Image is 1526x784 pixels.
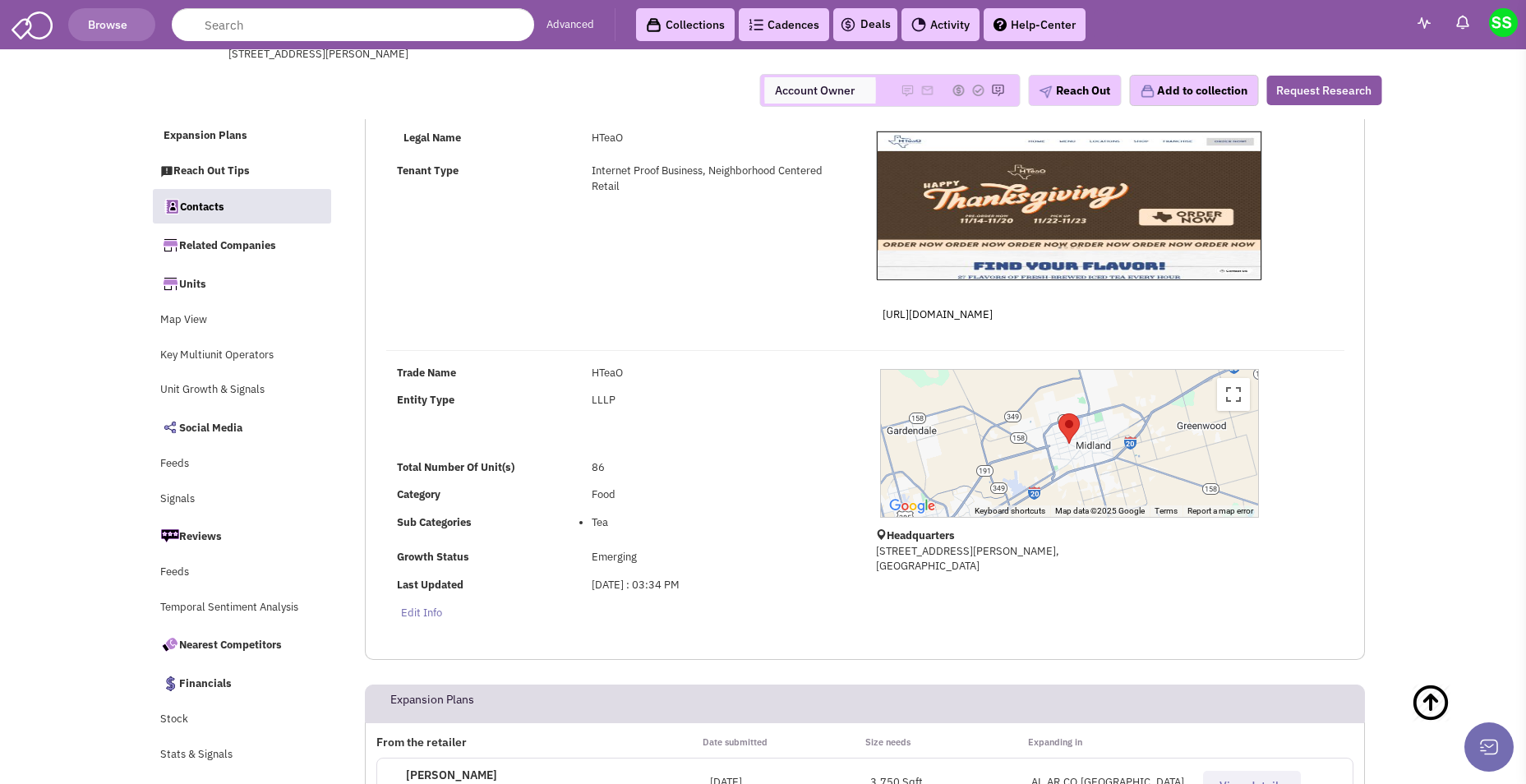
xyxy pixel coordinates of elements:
[397,606,449,620] span: Edit info
[228,47,657,62] div: [STREET_ADDRESS][PERSON_NAME]
[581,550,854,565] div: Emerging
[152,666,331,700] a: Financials
[152,156,331,187] a: Reach Out Tips
[876,544,1262,574] p: [STREET_ADDRESS][PERSON_NAME], [GEOGRAPHIC_DATA]
[153,189,332,224] a: Contacts
[984,8,1086,41] a: Help-Center
[1129,75,1258,106] button: Add to collection
[428,767,566,783] p: [PERSON_NAME]
[876,307,999,321] a: [URL][DOMAIN_NAME]
[703,734,865,750] p: Date submitted
[1028,734,1191,750] p: Expanding in
[975,505,1045,517] button: Keyboard shortcuts
[1217,378,1250,411] button: Toggle fullscreen view
[581,164,854,194] div: Internet Proof Business, Neighborhood Centered Retail
[397,460,514,474] b: Total Number Of Unit(s)
[1187,506,1253,515] a: Report a map error
[1140,84,1155,99] img: icon-collection-lavender.png
[901,84,915,97] img: Please add to your accounts
[1039,85,1052,99] img: plane.png
[152,704,331,736] a: Stock
[885,496,939,517] img: Google
[752,77,868,104] span: Account Owner
[397,515,472,529] b: Sub Categories
[152,557,331,588] a: Feeds
[885,496,939,517] a: Open this area in Google Maps (opens a new window)
[68,8,155,41] button: Browse
[412,131,469,145] strong: Legal Name
[152,449,331,480] a: Feeds
[152,740,331,771] a: Stats & Signals
[12,8,53,39] img: SmartAdmin
[971,84,984,97] img: Please add to your accounts
[581,460,854,476] div: 86
[952,84,965,97] img: Please add to your accounts
[581,393,854,408] div: LLLP
[1411,666,1493,773] a: Back To Top
[889,307,999,321] span: [URL][DOMAIN_NAME]
[152,484,331,515] a: Signals
[152,228,331,262] a: Related Companies
[581,366,854,381] div: HTeaO
[1058,413,1080,444] div: HTeaO
[397,578,463,592] b: Last Updated
[546,17,594,33] a: Advanced
[636,8,735,41] a: Collections
[376,734,702,750] p: From the retailer
[877,131,1261,280] img: HTeaO
[840,15,891,35] a: Deals
[397,550,469,564] b: Growth Status
[592,515,843,531] li: Tea
[1055,506,1145,515] span: Map data ©2025 Google
[397,487,440,501] b: Category
[397,164,459,178] strong: Tenant Type
[581,131,854,146] div: HTeaO
[152,266,331,301] a: Units
[152,519,331,553] a: Reviews
[152,121,331,152] a: Expansion Plans
[1028,75,1121,106] button: Reach Out
[1489,8,1518,37] img: Stephen Songy
[911,17,926,32] img: Activity.png
[921,84,934,97] img: Please add to your accounts
[749,19,763,30] img: Cadences_logo.png
[646,17,662,33] img: icon-collection-lavender-black.svg
[901,8,980,41] a: Activity
[152,593,331,624] a: Temporal Sentiment Analysis
[994,18,1007,31] img: help.png
[991,84,1004,97] img: Please add to your accounts
[85,17,138,32] span: Browse
[865,734,1028,750] p: Size needs
[390,685,474,722] h2: Expansion Plans
[1266,76,1381,105] button: Request Research
[172,8,534,41] input: Search
[581,578,854,593] div: [DATE] : 03:34 PM
[152,410,331,445] a: Social Media
[152,340,331,371] a: Key Multiunit Operators
[739,8,829,41] a: Cadences
[152,375,331,406] a: Unit Growth & Signals
[1155,506,1178,515] a: Terms (opens in new tab)
[840,15,856,35] img: icon-deals.svg
[887,528,955,542] b: Headquarters
[581,487,854,503] div: Food
[152,305,331,336] a: Map View
[397,366,456,380] b: Trade Name
[152,627,331,662] a: Nearest Competitors
[397,393,454,407] b: Entity Type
